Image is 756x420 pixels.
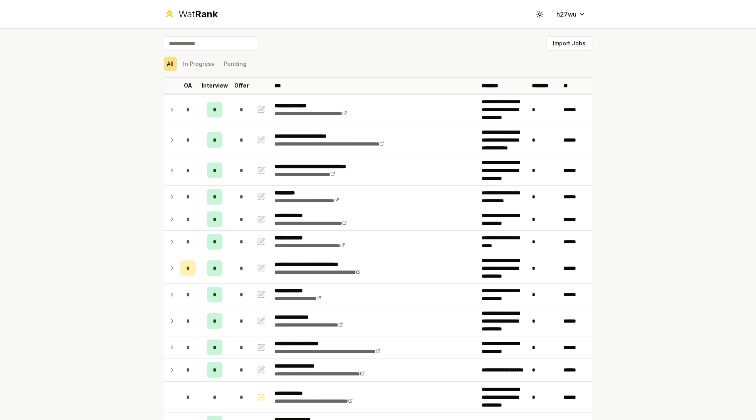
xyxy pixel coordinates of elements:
[550,7,592,21] button: h27wu
[556,9,576,19] span: h27wu
[180,57,217,71] button: In Progress
[164,57,177,71] button: All
[184,82,192,90] p: OA
[546,36,592,50] button: Import Jobs
[202,82,228,90] p: Interview
[195,8,218,20] span: Rank
[234,82,249,90] p: Offer
[164,8,218,21] a: WatRank
[220,57,250,71] button: Pending
[178,8,218,21] div: Wat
